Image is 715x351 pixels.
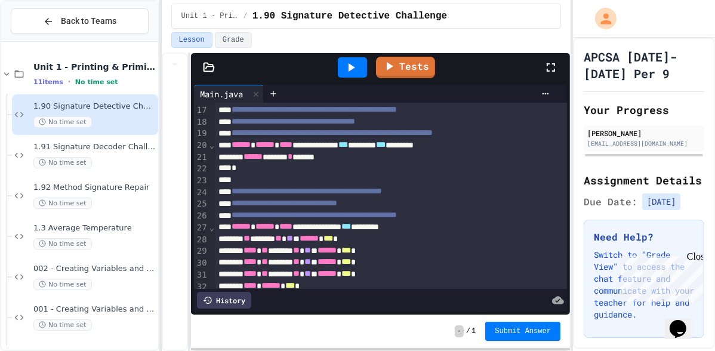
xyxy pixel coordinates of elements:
div: [EMAIL_ADDRESS][DOMAIN_NAME] [587,139,701,148]
button: Submit Answer [485,322,560,341]
span: [DATE] [642,193,680,210]
span: / [244,11,248,21]
h2: Your Progress [584,101,704,118]
span: Unit 1 - Printing & Primitive Types [33,61,156,72]
span: 001 - Creating Variables and Printing 1 [33,304,156,315]
iframe: chat widget [665,303,703,339]
span: Unit 1 - Printing & Primitive Types [181,11,239,21]
button: Grade [215,32,252,48]
span: Submit Answer [495,327,551,336]
div: [PERSON_NAME] [587,128,701,138]
span: 1.91 Signature Decoder Challenge [33,142,156,152]
span: No time set [75,78,118,86]
span: No time set [33,198,92,209]
div: 29 [194,245,209,257]
div: Chat with us now!Close [5,5,82,76]
h2: Assignment Details [584,172,704,189]
div: 23 [194,175,209,187]
div: Main.java [194,85,264,103]
span: No time set [33,319,92,331]
span: 1.90 Signature Detective Challenge [33,101,156,112]
div: 26 [194,210,209,222]
div: 25 [194,198,209,210]
span: 1.90 Signature Detective Challenge [252,9,447,23]
span: 11 items [33,78,63,86]
p: Switch to "Grade View" to access the chat feature and communicate with your teacher for help and ... [594,249,694,321]
div: 19 [194,128,209,140]
span: 002 - Creating Variables and Printing 2 [33,264,156,274]
span: • [68,77,70,87]
iframe: chat widget [616,251,703,302]
div: 27 [194,222,209,234]
span: 1.92 Method Signature Repair [33,183,156,193]
div: 22 [194,163,209,175]
button: Lesson [171,32,212,48]
span: No time set [33,279,92,290]
h1: APCSA [DATE]-[DATE] Per 9 [584,48,704,82]
div: 17 [194,104,209,116]
div: 18 [194,116,209,128]
span: - [455,325,464,337]
span: Due Date: [584,195,637,209]
span: No time set [33,157,92,168]
span: Fold line [209,140,215,150]
span: / [466,327,470,336]
div: 32 [194,281,209,293]
a: Tests [376,57,435,78]
div: 20 [194,140,209,152]
div: 30 [194,257,209,269]
span: Back to Teams [61,15,116,27]
div: My Account [583,5,620,32]
div: 21 [194,152,209,164]
span: No time set [33,116,92,128]
div: History [197,292,251,309]
button: Back to Teams [11,8,149,34]
div: 31 [194,269,209,281]
div: 24 [194,187,209,199]
div: Main.java [194,88,249,100]
span: 1.3 Average Temperature [33,223,156,233]
h3: Need Help? [594,230,694,244]
span: Fold line [209,223,215,232]
div: 28 [194,234,209,246]
span: 1 [471,327,476,336]
span: No time set [33,238,92,250]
